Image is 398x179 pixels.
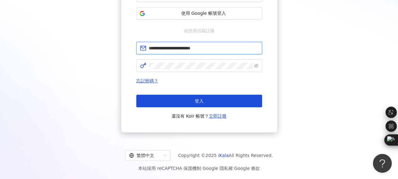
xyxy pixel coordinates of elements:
[195,98,204,103] span: 登入
[138,165,260,172] span: 本站採用 reCAPTCHA 保護機制
[201,166,203,171] span: |
[218,153,229,158] a: iKala
[136,95,262,107] button: 登入
[136,7,262,20] button: 使用 Google 帳號登入
[148,10,259,17] span: 使用 Google 帳號登入
[254,64,258,68] span: eye-invisible
[373,154,392,173] iframe: Help Scout Beacon - Open
[233,166,234,171] span: |
[136,78,158,83] a: 忘記密碼？
[234,166,260,171] a: Google 條款
[178,152,273,159] span: Copyright © 2025 All Rights Reserved.
[179,27,219,34] span: 或使用信箱註冊
[129,150,161,160] div: 繁體中文
[209,114,227,119] a: 立即註冊
[171,112,227,120] span: 還沒有 Kolr 帳號？
[203,166,233,171] a: Google 隱私權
